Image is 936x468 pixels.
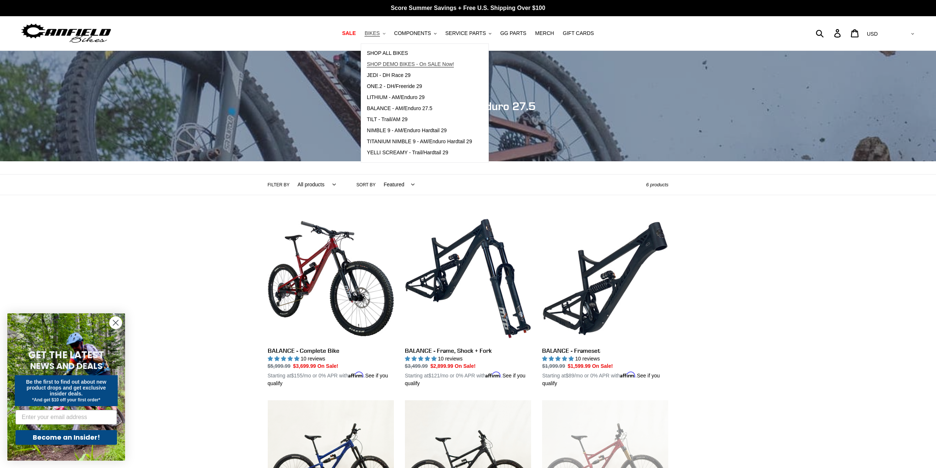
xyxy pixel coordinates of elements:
span: LITHIUM - AM/Enduro 29 [367,94,424,101]
a: JEDI - DH Race 29 [361,70,477,81]
span: YELLI SCREAMY - Trail/Hardtail 29 [367,149,448,156]
span: SALE [342,30,356,36]
span: BALANCE - AM/Enduro 27.5 [367,105,432,112]
a: MERCH [531,28,558,38]
a: ONE.2 - DH/Freeride 29 [361,81,477,92]
a: GIFT CARDS [559,28,598,38]
span: NEWS AND DEALS [30,360,103,372]
span: GIFT CARDS [563,30,594,36]
label: Filter by [268,182,290,188]
input: Enter your email address [15,410,117,425]
span: 6 products [646,182,669,187]
span: SERVICE PARTS [445,30,486,36]
span: BIKES [364,30,380,36]
a: SHOP DEMO BIKES - On SALE Now! [361,59,477,70]
button: Become an Insider! [15,430,117,445]
a: TITANIUM NIMBLE 9 - AM/Enduro Hardtail 29 [361,136,477,147]
button: SERVICE PARTS [442,28,495,38]
input: Search [820,25,839,41]
span: TILT - Trail/AM 29 [367,116,408,123]
a: SALE [338,28,359,38]
span: GG PARTS [500,30,526,36]
button: COMPONENTS [391,28,440,38]
span: TITANIUM NIMBLE 9 - AM/Enduro Hardtail 29 [367,138,472,145]
label: Sort by [356,182,376,188]
a: NIMBLE 9 - AM/Enduro Hardtail 29 [361,125,477,136]
button: Close dialog [109,316,122,329]
span: Be the first to find out about new product drops and get exclusive insider deals. [26,379,107,397]
span: *And get $10 off your first order* [32,397,100,402]
span: ONE.2 - DH/Freeride 29 [367,83,422,89]
span: SHOP ALL BIKES [367,50,408,56]
a: TILT - Trail/AM 29 [361,114,477,125]
img: Canfield Bikes [20,22,112,45]
a: YELLI SCREAMY - Trail/Hardtail 29 [361,147,477,158]
button: BIKES [361,28,389,38]
span: NIMBLE 9 - AM/Enduro Hardtail 29 [367,127,446,134]
span: GET THE LATEST [28,348,104,362]
span: SHOP DEMO BIKES - On SALE Now! [367,61,454,67]
span: JEDI - DH Race 29 [367,72,410,78]
a: GG PARTS [497,28,530,38]
a: SHOP ALL BIKES [361,48,477,59]
span: COMPONENTS [394,30,431,36]
a: BALANCE - AM/Enduro 27.5 [361,103,477,114]
a: LITHIUM - AM/Enduro 29 [361,92,477,103]
span: MERCH [535,30,554,36]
